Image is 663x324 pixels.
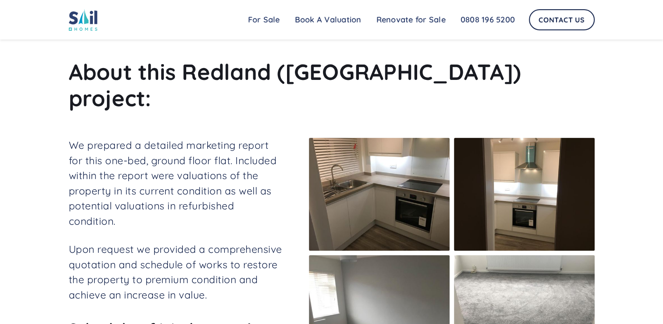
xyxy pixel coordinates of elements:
[287,11,369,29] a: Book A Valuation
[69,242,283,302] p: Upon request we provided a comprehensive quotation and schedule of works to restore the property ...
[241,11,287,29] a: For Sale
[529,9,595,30] a: Contact Us
[69,9,98,31] img: sail home logo colored
[69,138,283,229] p: We prepared a detailed marketing report for this one-bed, ground floor flat. Included within the ...
[69,59,595,112] h2: About this Redland ([GEOGRAPHIC_DATA]) project:
[453,11,522,29] a: 0808 196 5200
[369,11,453,29] a: Renovate for Sale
